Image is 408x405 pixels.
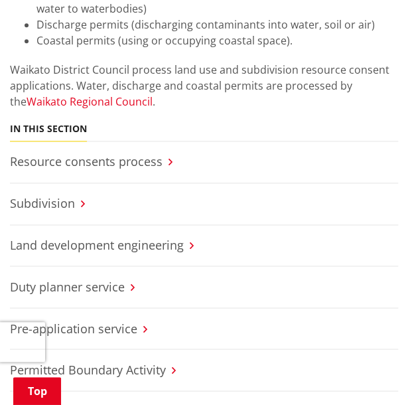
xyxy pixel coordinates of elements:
[347,349,395,397] iframe: Messenger Launcher
[10,195,75,211] a: Subdivision
[10,62,398,110] p: Waikato District Council process land use and subdivision resource consent applications. Water, d...
[10,320,137,336] a: Pre-application service
[36,33,398,48] li: Coastal permits (using or occupying coastal space).​
[10,278,125,294] a: Duty planner service
[13,377,61,405] a: Top
[10,153,163,169] a: Resource consents process
[10,361,166,377] a: Permitted Boundary Activity
[10,237,184,253] a: Land development engineering
[10,123,87,135] h5: In this section
[27,94,153,109] a: Waikato Regional Council
[36,17,398,33] li: Discharge permits (discharging contaminants into water, soil or air)​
